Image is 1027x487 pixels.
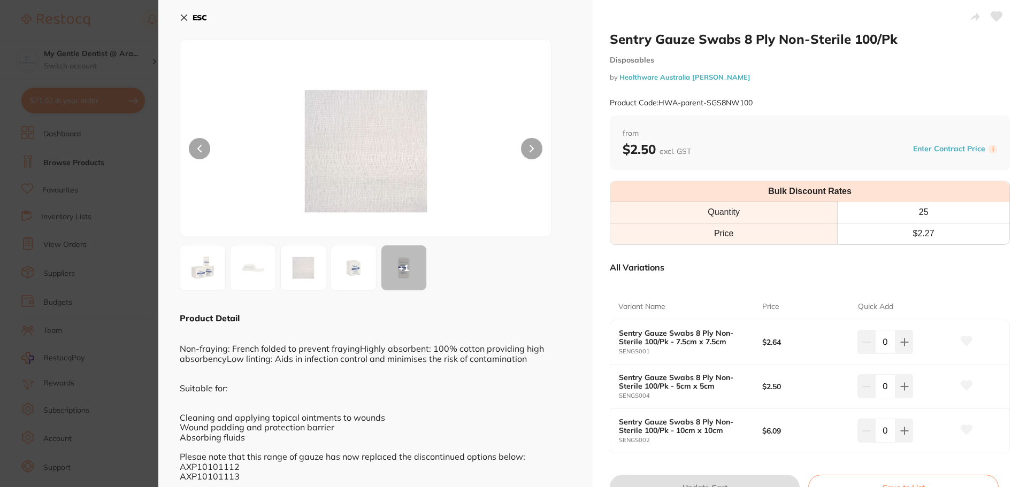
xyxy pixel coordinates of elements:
[618,302,665,312] p: Variant Name
[762,382,848,391] b: $2.50
[858,302,893,312] p: Quick Add
[619,437,762,444] small: SENGS002
[610,56,1010,65] small: Disposables
[183,249,222,287] img: bi5qcGc
[619,418,748,435] b: Sentry Gauze Swabs 8 Ply Non-Sterile 100/Pk - 10cm x 10cm
[610,181,1009,202] th: Bulk Discount Rates
[255,67,477,236] img: MS5qcGc
[619,373,748,390] b: Sentry Gauze Swabs 8 Ply Non-Sterile 100/Pk - 5cm x 5cm
[910,144,988,154] button: Enter Contract Price
[610,223,838,244] td: Price
[610,262,664,273] p: All Variations
[838,223,1009,244] td: $ 2.27
[610,202,838,223] th: Quantity
[988,145,997,153] label: i
[660,146,691,156] span: excl. GST
[381,245,427,291] button: +1
[610,73,1010,81] small: by
[180,324,571,481] div: Non-fraying: French folded to prevent frayingHighly absorbent: 100% cotton providing high absorbe...
[762,427,848,435] b: $6.09
[284,249,323,287] img: MS5qcGc
[838,202,1009,223] th: 25
[180,313,240,323] b: Product Detail
[334,249,373,287] img: bWdzMDAxLmpwZw
[381,245,426,290] div: + 1
[234,249,272,287] img: LmpwZw
[623,141,691,157] b: $2.50
[180,9,207,27] button: ESC
[193,13,207,22] b: ESC
[610,31,1010,47] h2: Sentry Gauze Swabs 8 Ply Non-Sterile 100/Pk
[762,338,848,346] b: $2.64
[619,73,750,81] a: Healthware Australia [PERSON_NAME]
[619,348,762,355] small: SENGS001
[610,98,753,107] small: Product Code: HWA-parent-SGS8NW100
[619,329,748,346] b: Sentry Gauze Swabs 8 Ply Non-Sterile 100/Pk - 7.5cm x 7.5cm
[619,392,762,399] small: SENGS004
[762,302,779,312] p: Price
[623,128,997,139] span: from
